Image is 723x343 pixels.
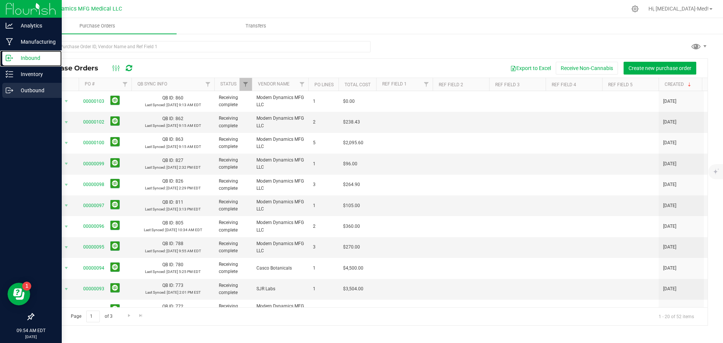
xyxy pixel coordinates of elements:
[663,202,676,209] span: [DATE]
[83,119,104,125] a: 00000102
[382,81,407,87] a: Ref Field 1
[314,82,334,87] a: PO Lines
[145,270,166,274] span: Last Synced:
[648,6,709,12] span: Hi, [MEDICAL_DATA]-Med!
[505,62,556,75] button: Export to Excel
[296,78,308,91] a: Filter
[145,103,166,107] span: Last Synced:
[175,116,183,121] span: 862
[62,159,71,169] span: select
[313,139,334,146] span: 5
[175,137,183,142] span: 863
[33,41,371,52] input: Search Purchase Order ID, Vendor Name and Ref Field 1
[630,5,640,12] div: Manage settings
[175,262,183,267] span: 780
[343,160,357,168] span: $96.00
[256,178,304,192] span: Modern Dynamics MFG LLC
[6,54,13,62] inline-svg: Inbound
[83,161,104,166] a: 00000099
[219,219,247,233] span: Receiving complete
[145,207,166,211] span: Last Synced:
[343,202,360,209] span: $105.00
[343,139,363,146] span: $2,095.60
[663,244,676,251] span: [DATE]
[235,23,276,29] span: Transfers
[219,94,247,108] span: Receiving complete
[256,136,304,150] span: Modern Dynamics MFG LLC
[256,285,304,293] span: SJR Labs
[162,178,174,184] span: QB ID:
[167,290,201,294] span: [DATE] 2:01 PM EST
[162,116,174,121] span: QB ID:
[6,87,13,94] inline-svg: Outbound
[62,305,71,315] span: select
[166,186,201,190] span: [DATE] 2:29 PM EDT
[166,165,201,169] span: [DATE] 2:32 PM EDT
[3,334,58,340] p: [DATE]
[665,82,692,87] a: Created
[202,78,214,91] a: Filter
[256,157,304,171] span: Modern Dynamics MFG LLC
[663,119,676,126] span: [DATE]
[624,62,696,75] button: Create new purchase order
[6,38,13,46] inline-svg: Manufacturing
[663,160,676,168] span: [DATE]
[8,283,30,305] iframe: Resource center
[256,303,304,317] span: Modern Dynamics MFG LLC
[663,139,676,146] span: [DATE]
[166,123,201,128] span: [DATE] 9:15 AM EDT
[313,306,334,314] span: 1
[162,158,174,163] span: QB ID:
[256,240,304,255] span: Modern Dynamics MFG LLC
[13,21,58,30] p: Analytics
[62,96,71,107] span: select
[628,65,691,71] span: Create new purchase order
[62,180,71,190] span: select
[145,290,166,294] span: Last Synced:
[175,178,183,184] span: 826
[663,223,676,230] span: [DATE]
[313,98,334,105] span: 1
[313,265,334,272] span: 1
[83,265,104,271] a: 00000094
[220,81,236,87] a: Status
[162,220,174,226] span: QB ID:
[219,282,247,296] span: Receiving complete
[22,282,31,291] iframe: Resource center unread badge
[62,117,71,128] span: select
[62,242,71,253] span: select
[495,82,520,87] a: Ref Field 3
[62,200,71,211] span: select
[219,115,247,129] span: Receiving complete
[439,82,463,87] a: Ref Field 2
[162,241,174,246] span: QB ID:
[343,265,363,272] span: $4,500.00
[39,64,106,72] span: Purchase Orders
[219,157,247,171] span: Receiving complete
[175,158,183,163] span: 827
[69,23,125,29] span: Purchase Orders
[663,181,676,188] span: [DATE]
[175,200,183,205] span: 811
[83,203,104,208] a: 00000097
[145,165,166,169] span: Last Synced:
[166,207,201,211] span: [DATE] 3:13 PM EDT
[313,223,334,230] span: 2
[162,95,174,101] span: QB ID:
[86,311,100,322] input: 1
[663,265,676,272] span: [DATE]
[258,81,290,87] a: Vendor Name
[145,249,166,253] span: Last Synced:
[3,327,58,334] p: 09:54 AM EDT
[313,181,334,188] span: 3
[175,95,183,101] span: 860
[219,198,247,213] span: Receiving complete
[166,145,201,149] span: [DATE] 9:15 AM EDT
[256,219,304,233] span: Modern Dynamics MFG LLC
[313,285,334,293] span: 1
[83,140,104,145] a: 00000100
[162,137,174,142] span: QB ID:
[62,284,71,294] span: select
[18,18,177,34] a: Purchase Orders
